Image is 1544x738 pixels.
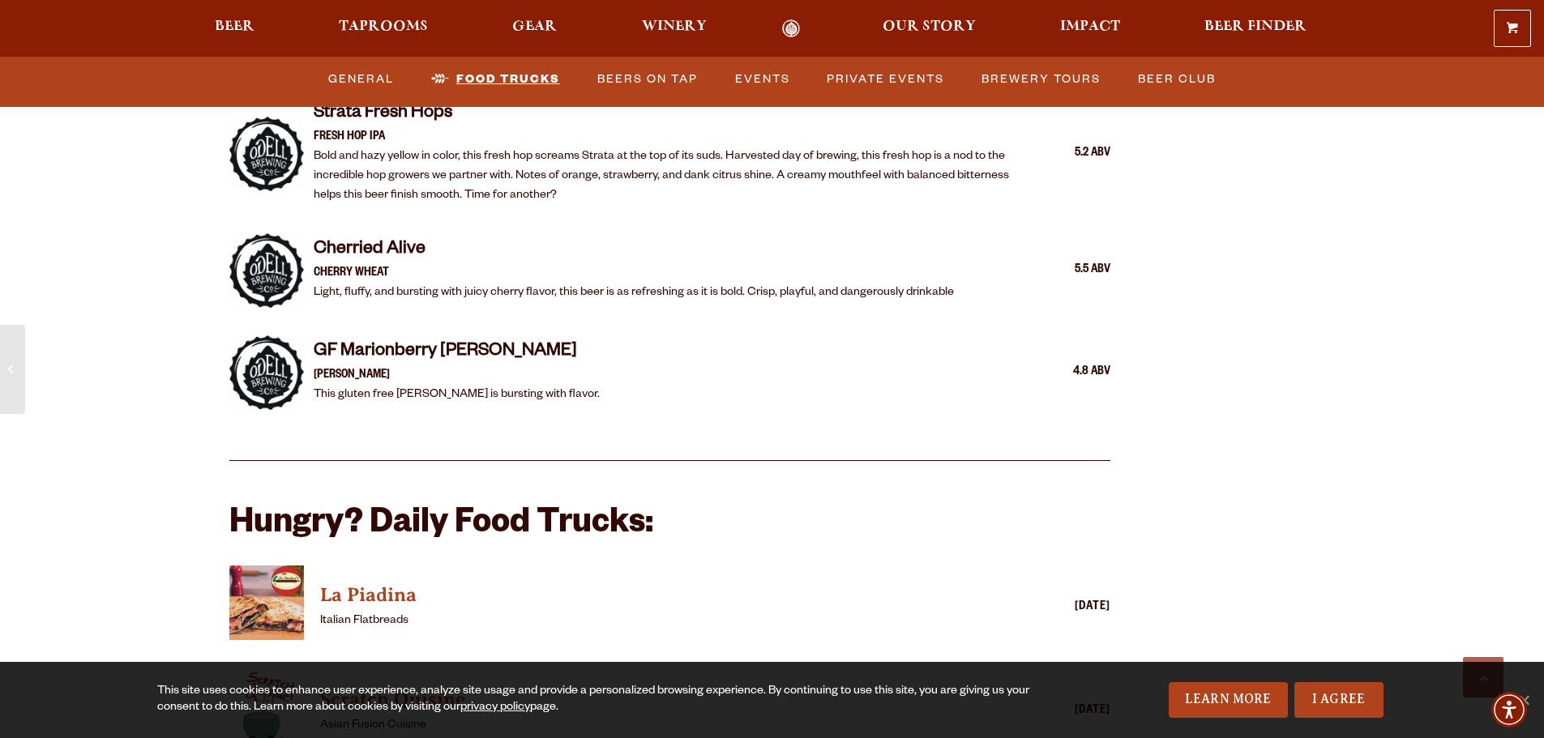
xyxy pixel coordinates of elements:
[215,20,254,33] span: Beer
[1204,20,1307,33] span: Beer Finder
[1050,19,1131,38] a: Impact
[1194,19,1317,38] a: Beer Finder
[314,128,1020,147] p: Fresh Hop IPA
[229,565,304,640] img: thumbnail food truck
[975,61,1107,98] a: Brewery Tours
[883,20,976,33] span: Our Story
[229,335,304,410] img: Item Thumbnail
[314,340,600,366] h4: GF Marionberry [PERSON_NAME]
[314,366,600,386] p: [PERSON_NAME]
[1029,260,1110,281] div: 5.5 ABV
[512,20,557,33] span: Gear
[502,19,567,38] a: Gear
[1060,20,1120,33] span: Impact
[229,233,304,308] img: Item Thumbnail
[339,20,428,33] span: Taprooms
[872,19,986,38] a: Our Story
[1131,61,1222,98] a: Beer Club
[314,284,954,303] p: Light, fluffy, and bursting with juicy cherry flavor, this beer is as refreshing as it is bold. C...
[157,684,1035,716] div: This site uses cookies to enhance user experience, analyze site usage and provide a personalized ...
[314,238,954,264] h4: Cherried Alive
[1294,682,1384,718] a: I Agree
[229,117,304,191] img: Item Thumbnail
[314,102,1020,128] h4: Strata Fresh Hops
[1491,692,1527,727] div: Accessibility Menu
[761,19,822,38] a: Odell Home
[631,19,717,38] a: Winery
[1463,657,1503,697] a: Scroll to top
[229,565,304,649] a: View La Piadina details (opens in a new window)
[820,61,951,98] a: Private Events
[642,20,707,33] span: Winery
[322,61,400,98] a: General
[729,61,797,98] a: Events
[320,612,973,631] p: Italian Flatbreads
[1029,362,1110,383] div: 4.8 ABV
[981,598,1110,617] div: [DATE]
[460,702,530,715] a: privacy policy
[1029,143,1110,164] div: 5.2 ABV
[320,579,973,612] a: View La Piadina details (opens in a new window)
[314,147,1020,206] p: Bold and hazy yellow in color, this fresh hop screams Strata at the top of its suds. Harvested da...
[229,506,1111,545] h2: Hungry? Daily Food Trucks:
[320,582,973,608] h4: La Piadina
[328,19,438,38] a: Taprooms
[425,61,567,98] a: Food Trucks
[314,386,600,405] p: This gluten free [PERSON_NAME] is bursting with flavor.
[591,61,704,98] a: Beers on Tap
[1169,682,1288,718] a: Learn More
[314,264,954,284] p: Cherry Wheat
[204,19,265,38] a: Beer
